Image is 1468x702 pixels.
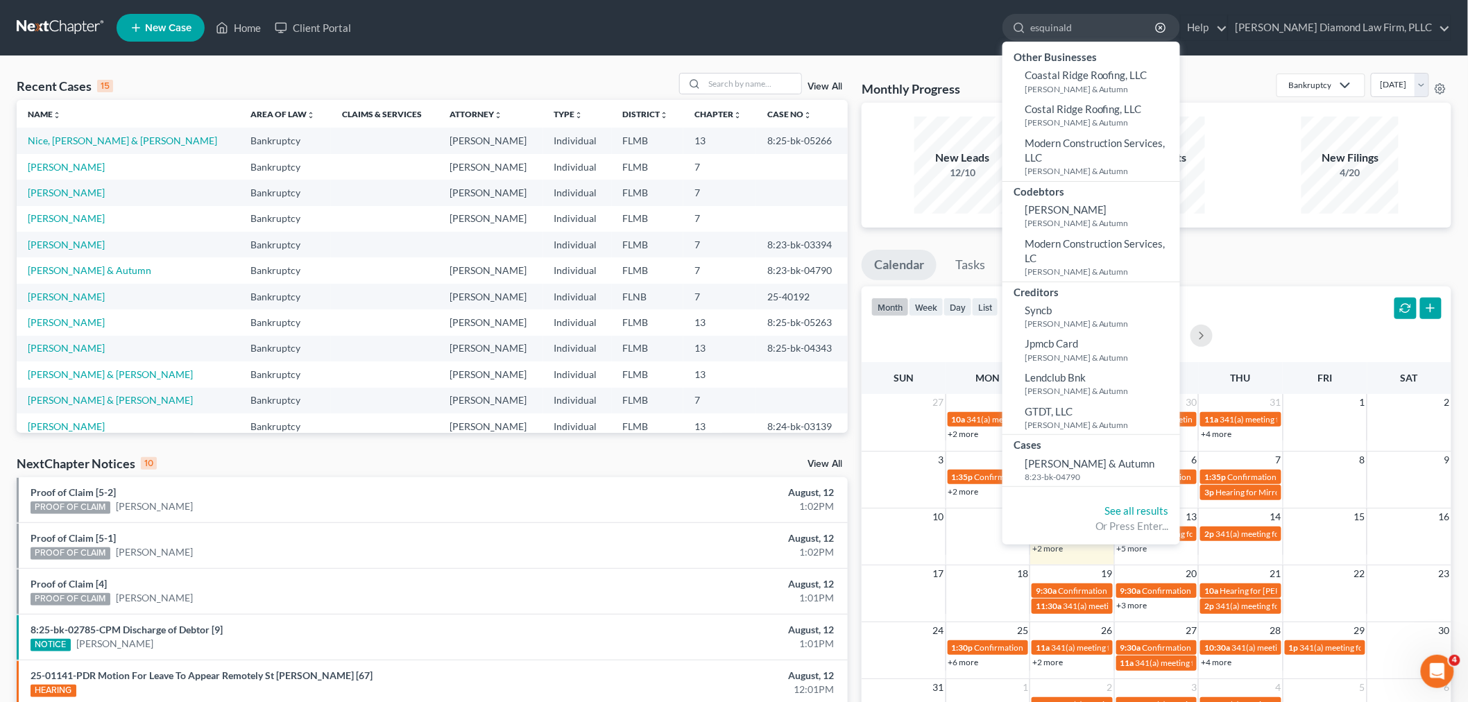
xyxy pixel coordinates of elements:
[756,257,848,283] td: 8:23-bk-04790
[612,180,683,205] td: FLMB
[975,472,1134,482] span: Confirmation Hearing for [PERSON_NAME]
[1025,371,1086,384] span: Lendclub Bnk
[1030,15,1157,40] input: Search by name...
[438,206,543,232] td: [PERSON_NAME]
[1025,69,1147,81] span: Coastal Ridge Roofing, LLC
[494,111,502,119] i: unfold_more
[1025,237,1166,264] span: Modern Construction Services, LC
[1025,117,1177,128] small: [PERSON_NAME] & Autumn
[1143,642,1300,653] span: Confirmation hearing for [PERSON_NAME]
[31,578,107,590] a: Proof of Claim [4]
[976,372,1000,384] span: Mon
[1220,585,1410,596] span: Hearing for [PERSON_NAME] and [PERSON_NAME]
[1002,401,1180,435] a: GTDT, LLC[PERSON_NAME] & Autumn
[31,547,110,560] div: PROOF OF CLAIM
[937,452,946,468] span: 3
[1437,622,1451,639] span: 30
[952,414,966,425] span: 10a
[28,394,193,406] a: [PERSON_NAME] & [PERSON_NAME]
[1401,372,1418,384] span: Sat
[1063,601,1197,611] span: 341(a) meeting for [PERSON_NAME]
[28,161,105,173] a: [PERSON_NAME]
[554,109,583,119] a: Typeunfold_more
[1301,166,1399,180] div: 4/20
[612,232,683,257] td: FLMB
[1002,132,1180,181] a: Modern Construction Services, LLC[PERSON_NAME] & Autumn
[575,591,834,605] div: 1:01PM
[1215,487,1399,497] span: Hearing for Mirror Trading International (PTY) Ltd.
[1058,585,1321,596] span: Confirmation hearing for Forest [PERSON_NAME] II & [PERSON_NAME]
[1025,304,1052,316] span: Syncb
[1117,543,1147,554] a: +5 more
[1204,601,1214,611] span: 2p
[683,336,756,361] td: 13
[756,413,848,439] td: 8:24-bk-03139
[28,342,105,354] a: [PERSON_NAME]
[1437,565,1451,582] span: 23
[1036,642,1050,653] span: 11a
[612,309,683,335] td: FLMB
[543,413,612,439] td: Individual
[438,284,543,309] td: [PERSON_NAME]
[1358,452,1367,468] span: 8
[28,212,105,224] a: [PERSON_NAME]
[1201,429,1231,439] a: +4 more
[1289,642,1299,653] span: 1p
[438,309,543,335] td: [PERSON_NAME]
[209,15,268,40] a: Home
[756,309,848,335] td: 8:25-bk-05263
[733,111,742,119] i: unfold_more
[28,135,217,146] a: Nice, [PERSON_NAME] & [PERSON_NAME]
[683,309,756,335] td: 13
[543,284,612,309] td: Individual
[438,361,543,387] td: [PERSON_NAME]
[1353,508,1367,525] span: 15
[756,284,848,309] td: 25-40192
[948,486,979,497] a: +2 more
[1215,529,1349,539] span: 341(a) meeting for [PERSON_NAME]
[972,298,998,316] button: list
[17,78,113,94] div: Recent Cases
[1229,15,1451,40] a: [PERSON_NAME] Diamond Law Firm, PLLC
[1231,372,1251,384] span: Thu
[932,622,946,639] span: 24
[1002,333,1180,367] a: Jpmcb Card[PERSON_NAME] & Autumn
[239,284,331,309] td: Bankruptcy
[1204,414,1218,425] span: 11a
[28,264,151,276] a: [PERSON_NAME] & Autumn
[1269,508,1283,525] span: 14
[1358,679,1367,696] span: 5
[694,109,742,119] a: Chapterunfold_more
[808,459,842,469] a: View All
[575,623,834,637] div: August, 12
[894,372,914,384] span: Sun
[862,80,960,97] h3: Monthly Progress
[1036,601,1061,611] span: 11:30a
[438,128,543,153] td: [PERSON_NAME]
[438,154,543,180] td: [PERSON_NAME]
[31,593,110,606] div: PROOF OF CLAIM
[1120,585,1141,596] span: 9:30a
[683,257,756,283] td: 7
[543,257,612,283] td: Individual
[1274,452,1283,468] span: 7
[943,250,998,280] a: Tasks
[871,298,909,316] button: month
[1002,300,1180,334] a: Syncb[PERSON_NAME] & Autumn
[438,180,543,205] td: [PERSON_NAME]
[1204,585,1218,596] span: 10a
[1025,318,1177,329] small: [PERSON_NAME] & Autumn
[1016,565,1030,582] span: 18
[1002,47,1180,65] div: Other Businesses
[1025,337,1078,350] span: Jpmcb Card
[438,413,543,439] td: [PERSON_NAME]
[1220,414,1354,425] span: 341(a) meeting for [PERSON_NAME]
[239,232,331,257] td: Bankruptcy
[1288,79,1331,91] div: Bankruptcy
[1051,642,1185,653] span: 341(a) meeting for [PERSON_NAME]
[612,361,683,387] td: FLMB
[1025,405,1073,418] span: GTDT, LLC
[543,232,612,257] td: Individual
[1227,472,1386,482] span: Confirmation Hearing for [PERSON_NAME]
[250,109,315,119] a: Area of Lawunfold_more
